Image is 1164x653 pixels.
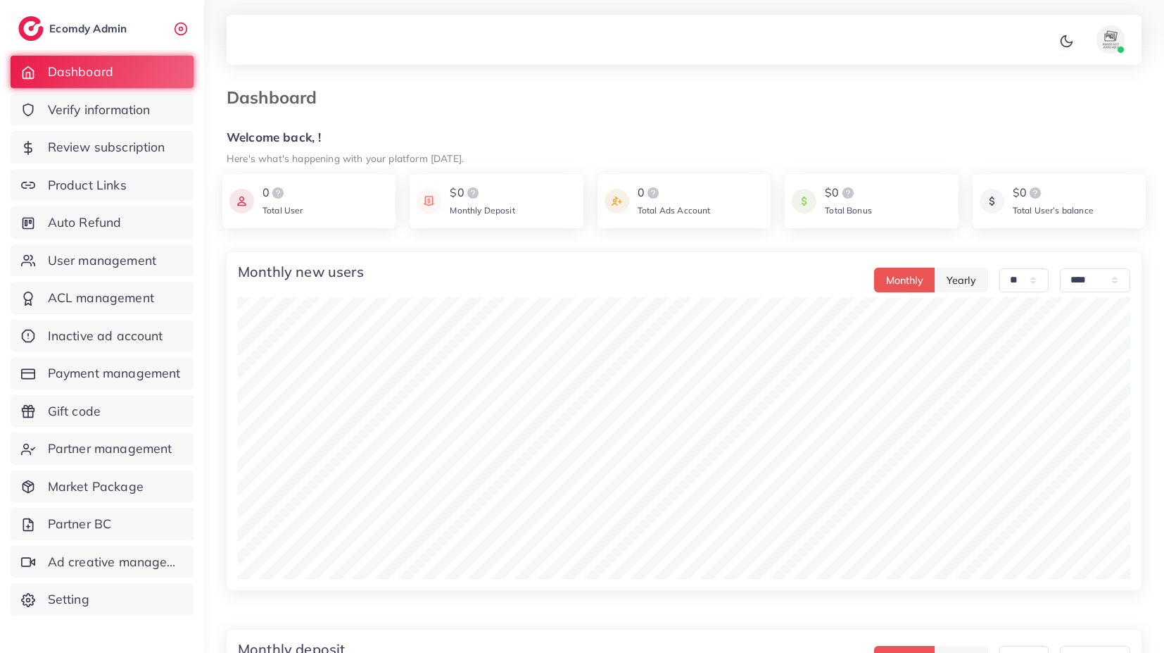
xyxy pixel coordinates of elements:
[48,440,172,458] span: Partner management
[48,515,112,533] span: Partner BC
[11,508,194,540] a: Partner BC
[18,16,44,41] img: logo
[11,395,194,428] a: Gift code
[48,327,163,345] span: Inactive ad account
[48,63,113,81] span: Dashboard
[11,583,194,616] a: Setting
[48,251,156,270] span: User management
[227,152,464,164] small: Here's what's happening with your platform [DATE].
[1080,25,1130,54] a: avatar
[645,185,662,201] img: logo
[227,130,1141,145] h5: Welcome back, !
[840,185,856,201] img: logo
[262,185,303,201] div: 0
[11,546,194,578] a: Ad creative management
[1013,185,1094,201] div: $0
[935,268,988,292] button: Yearly
[270,185,286,201] img: logo
[605,185,629,218] img: icon payment
[11,471,194,503] a: Market Package
[1027,185,1044,201] img: logo
[450,185,514,201] div: $0
[18,16,130,41] a: logoEcomdy Admin
[874,268,935,292] button: Monthly
[48,478,144,496] span: Market Package
[11,357,194,390] a: Payment management
[48,176,127,194] span: Product Links
[48,101,151,119] span: Verify information
[11,94,194,126] a: Verify information
[638,185,711,201] div: 0
[48,590,89,609] span: Setting
[980,185,1004,218] img: icon payment
[1013,205,1094,216] span: Total User’s balance
[792,185,816,218] img: icon payment
[227,87,328,108] h3: Dashboard
[638,205,711,216] span: Total Ads Account
[1096,25,1125,54] img: avatar
[11,282,194,314] a: ACL management
[825,205,872,216] span: Total Bonus
[11,169,194,201] a: Product Links
[11,131,194,163] a: Review subscription
[229,185,254,218] img: icon payment
[48,402,101,421] span: Gift code
[417,185,441,218] img: icon payment
[48,289,154,307] span: ACL management
[49,22,130,35] h2: Ecomdy Admin
[48,364,181,383] span: Payment management
[825,185,872,201] div: $0
[48,138,165,156] span: Review subscription
[262,205,303,216] span: Total User
[11,433,194,465] a: Partner management
[238,263,364,280] h4: Monthly new users
[450,205,514,216] span: Monthly Deposit
[48,213,122,232] span: Auto Refund
[48,553,183,571] span: Ad creative management
[11,244,194,277] a: User management
[11,56,194,88] a: Dashboard
[464,185,481,201] img: logo
[11,206,194,239] a: Auto Refund
[11,320,194,352] a: Inactive ad account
